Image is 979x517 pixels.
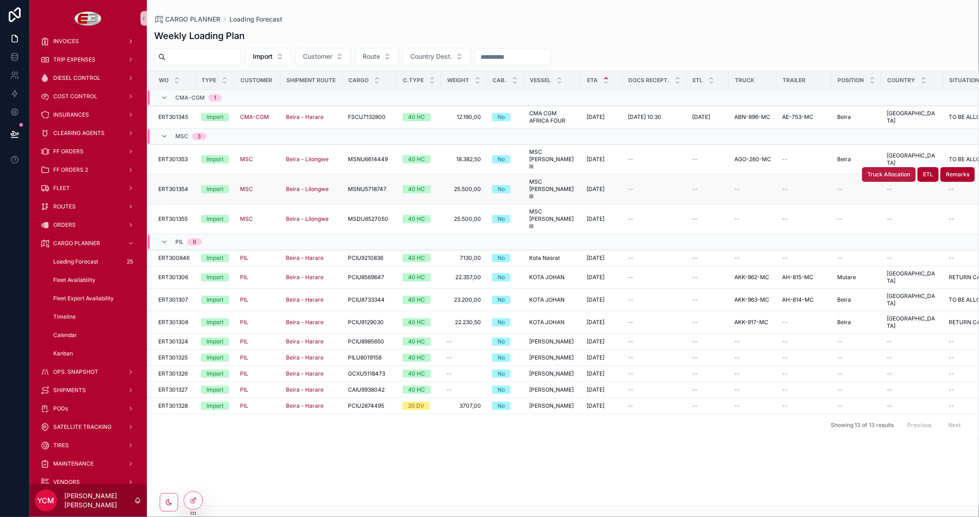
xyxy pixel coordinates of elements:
a: -- [628,296,681,303]
a: CMA-CGM [240,113,269,121]
span: PIL [240,254,248,262]
span: CMA CGM AFRICA FOUR [529,110,576,124]
span: AKK-963-MC [734,296,769,303]
a: Import [201,254,229,262]
span: [DATE] [587,215,604,223]
span: [GEOGRAPHIC_DATA] [887,292,938,307]
span: AKK-962-MC [734,274,769,281]
span: Country Dest. [410,52,452,61]
button: Select Button [355,48,399,65]
span: ERT301355 [158,215,188,223]
a: 40 HC [403,296,436,304]
a: [DATE] [587,254,617,262]
a: Beira [837,156,876,163]
span: [DATE] [587,185,604,193]
a: MSC [240,156,275,163]
span: [DATE] [587,274,604,281]
span: -- [837,215,843,223]
a: CARGO PLANNER [35,235,141,252]
span: INVOICES [53,38,79,45]
a: Loading Forecast [229,15,282,24]
span: ETL [923,171,933,178]
span: PCIU8733344 [348,296,385,303]
span: DIESEL CONTROL [53,74,101,82]
span: MSNU6614449 [348,156,388,163]
div: Import [207,273,224,281]
a: No [492,185,518,193]
a: ERT301307 [158,296,190,303]
a: No [492,254,518,262]
span: [GEOGRAPHIC_DATA] [887,110,938,124]
a: -- [628,185,681,193]
img: App logo [74,11,102,26]
a: FLEET [35,180,141,197]
div: 40 HC [408,215,425,223]
span: PCIU8569647 [348,274,384,281]
a: ERT301306 [158,274,190,281]
span: Beira - Harare [286,296,324,303]
span: MSC [240,215,253,223]
a: -- [628,215,681,223]
span: CARGO PLANNER [53,240,100,247]
span: Truck Allocation [867,171,910,178]
a: PIL [240,254,275,262]
span: -- [949,185,954,193]
a: Beira - Harare [286,113,324,121]
a: Beira - Lilongwe [286,215,329,223]
a: ERT301345 [158,113,190,121]
span: CARGO PLANNER [165,15,220,24]
a: -- [692,274,723,281]
a: -- [734,185,771,193]
div: No [498,155,505,163]
a: -- [692,254,723,262]
a: CLEARING AGENTS [35,125,141,141]
a: Kota Nasrat [529,254,576,262]
a: Beira - Lilongwe [286,185,337,193]
span: 7130,00 [447,254,481,262]
a: 40 HC [403,273,436,281]
a: TRIP EXPENSES [35,51,141,68]
a: Beira - Harare [286,296,337,303]
a: -- [887,185,938,193]
button: Truck Allocation [862,167,916,182]
div: 40 HC [408,254,425,262]
span: -- [887,254,892,262]
a: No [492,296,518,304]
span: TRIP EXPENSES [53,56,95,63]
span: -- [837,185,843,193]
a: ERT301354 [158,185,190,193]
span: -- [782,185,788,193]
a: PIL [240,274,275,281]
span: 22.357,00 [447,274,481,281]
a: 25.500,00 [447,215,481,223]
div: No [498,273,505,281]
a: -- [782,156,826,163]
a: INSURANCES [35,107,141,123]
a: [DATE] [587,215,617,223]
span: PCIU9210836 [348,254,383,262]
a: 25.500,00 [447,185,481,193]
a: -- [837,215,876,223]
a: MSC [240,215,275,223]
a: MSC [PERSON_NAME] III [529,178,576,200]
a: FF ORDERS 2 [35,162,141,178]
span: -- [628,215,633,223]
span: Fleet Export Availability [53,295,114,302]
span: Beira [837,113,851,121]
a: DIESEL CONTROL [35,70,141,86]
span: -- [734,185,740,193]
a: 23.200,00 [447,296,481,303]
a: Import [201,215,229,223]
span: -- [782,215,788,223]
a: KOTA JOHAN [529,296,576,303]
span: ERT300846 [158,254,190,262]
a: Fleet Availability [46,272,141,288]
a: KOTA JOHAN [529,274,576,281]
span: KOTA JOHAN [529,296,565,303]
a: CMA-CGM [240,113,275,121]
a: Beira - Lilongwe [286,156,337,163]
a: [DATE] 10:30 [628,113,681,121]
a: ERT301353 [158,156,190,163]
